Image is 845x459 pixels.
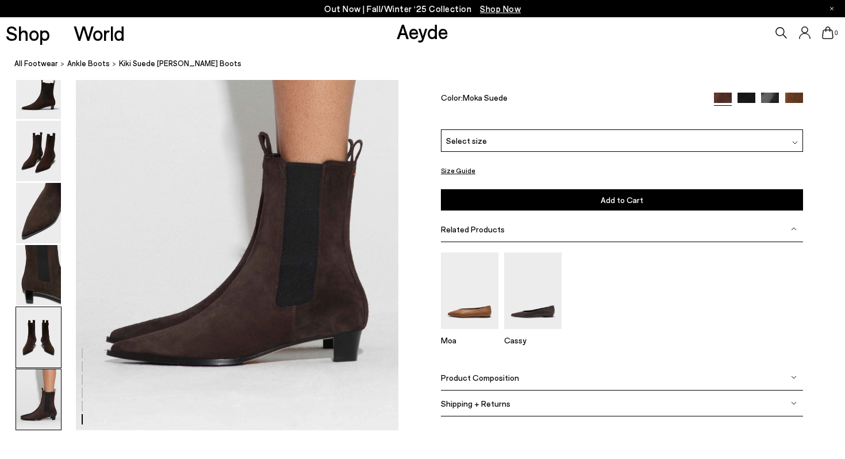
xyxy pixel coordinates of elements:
span: Select size [446,135,487,147]
a: Shop [6,23,50,43]
button: Add to Cart [441,189,803,211]
img: Cassy Pointed-Toe Flats [504,253,562,329]
img: Kiki Suede Chelsea Boots - Image 2 [16,121,61,181]
a: Aeyde [397,19,448,43]
img: Kiki Suede Chelsea Boots - Image 5 [16,307,61,368]
p: Out Now | Fall/Winter ‘25 Collection [324,2,521,16]
span: Add to Cart [601,195,643,205]
img: Moa Pointed-Toe Flats [441,253,498,329]
span: 0 [834,30,839,36]
span: Moka Suede [463,93,508,102]
span: Product Composition [441,373,519,382]
a: World [74,23,125,43]
span: Related Products [441,224,505,234]
div: Color: [441,93,702,106]
nav: breadcrumb [14,48,845,80]
img: Kiki Suede Chelsea Boots - Image 3 [16,183,61,243]
a: 0 [822,26,834,39]
img: Kiki Suede Chelsea Boots - Image 1 [16,59,61,119]
a: Moa Pointed-Toe Flats Moa [441,321,498,345]
a: ankle boots [67,58,110,70]
p: Cassy [504,335,562,345]
p: Moa [441,335,498,345]
span: ankle boots [67,59,110,68]
img: svg%3E [791,374,797,380]
img: svg%3E [792,140,798,146]
button: Size Guide [441,163,475,178]
img: Kiki Suede Chelsea Boots - Image 4 [16,245,61,305]
span: Navigate to /collections/new-in [480,3,521,14]
img: svg%3E [791,400,797,406]
span: Shipping + Returns [441,399,510,408]
img: Kiki Suede Chelsea Boots - Image 6 [16,369,61,430]
span: Kiki Suede [PERSON_NAME] Boots [119,58,241,70]
img: svg%3E [791,227,797,232]
a: Cassy Pointed-Toe Flats Cassy [504,321,562,345]
a: All Footwear [14,58,58,70]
